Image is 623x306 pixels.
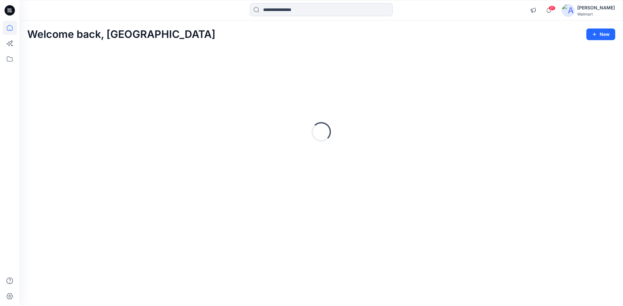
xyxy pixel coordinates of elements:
[586,28,615,40] button: New
[577,4,615,12] div: [PERSON_NAME]
[562,4,575,17] img: avatar
[27,28,215,40] h2: Welcome back, [GEOGRAPHIC_DATA]
[548,6,556,11] span: 21
[577,12,615,17] div: Walmart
